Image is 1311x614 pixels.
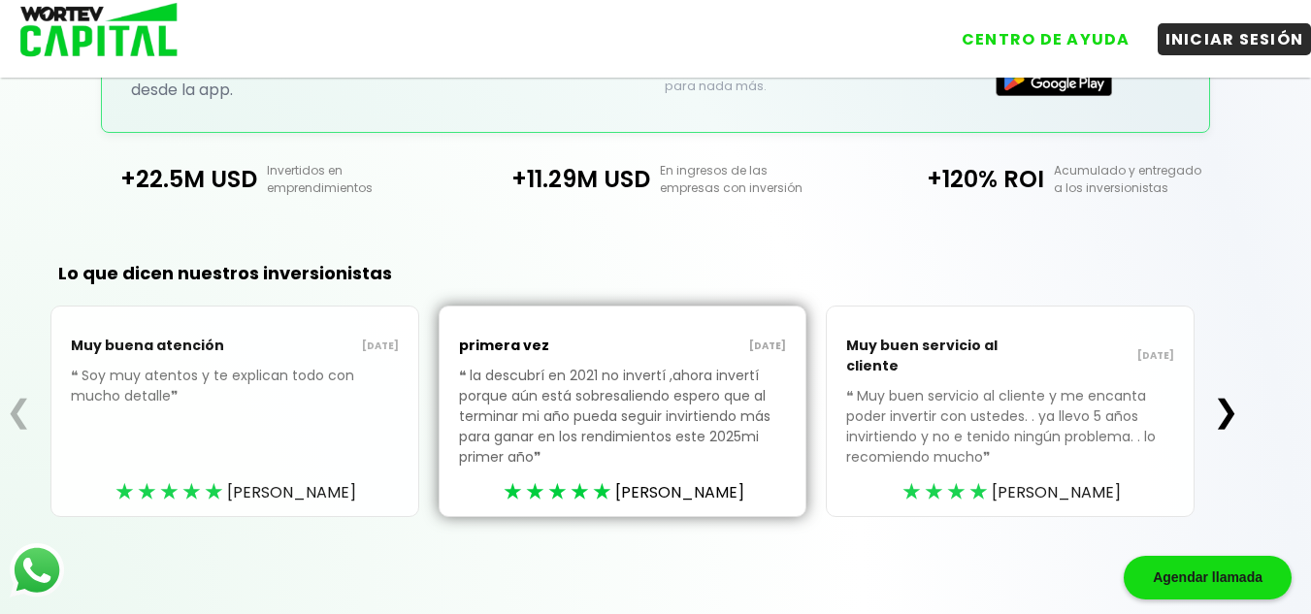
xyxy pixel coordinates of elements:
[992,480,1121,504] span: [PERSON_NAME]
[115,477,227,506] div: ★★★★★
[66,162,258,196] p: +22.5M USD
[534,447,544,467] span: ❞
[10,543,64,598] img: logos_whatsapp-icon.242b2217.svg
[846,386,1174,497] p: Muy buen servicio al cliente y me encanta poder invertir con ustedes. . ya llevo 5 años invirtien...
[1124,556,1292,599] div: Agendar llamada
[459,366,470,385] span: ❝
[459,366,787,497] p: la descubrí en 2021 no invertí ,ahora invertí porque aún está sobresaliendo espero que al termina...
[504,477,615,506] div: ★★★★★
[1044,162,1246,197] p: Acumulado y entregado a los inversionistas
[996,62,1112,96] img: Google Play
[852,162,1044,196] p: +120% ROI
[954,23,1138,55] button: CENTRO DE AYUDA
[1010,348,1174,364] p: [DATE]
[846,386,857,405] span: ❝
[983,447,994,467] span: ❞
[934,9,1138,55] a: CENTRO DE AYUDA
[459,162,651,196] p: +11.29M USD
[459,326,623,366] p: primera vez
[650,162,852,197] p: En ingresos de las empresas con inversión
[846,326,1010,386] p: Muy buen servicio al cliente
[665,60,917,95] p: No te preocupes, no usamos tu número para nada más.
[71,366,82,385] span: ❝
[1207,392,1245,431] button: ❯
[615,480,744,504] span: [PERSON_NAME]
[623,339,787,354] p: [DATE]
[71,366,399,436] p: Soy muy atentos y te explican todo con mucho detalle
[902,477,992,506] div: ★★★★
[227,480,356,504] span: [PERSON_NAME]
[235,339,399,354] p: [DATE]
[171,386,181,405] span: ❞
[71,326,235,366] p: Muy buena atención
[257,162,459,197] p: Invertidos en emprendimientos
